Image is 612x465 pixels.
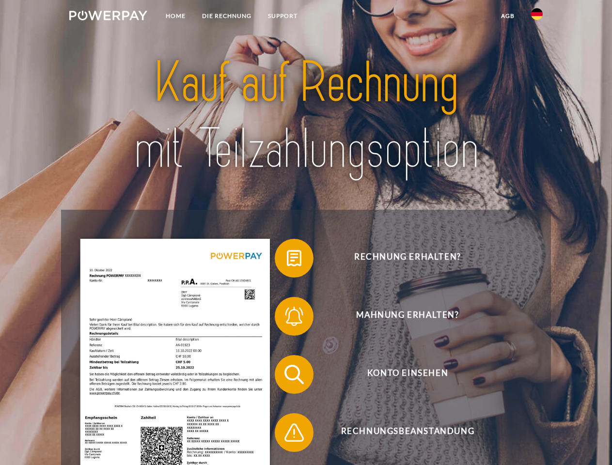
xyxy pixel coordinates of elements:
a: Home [157,7,194,25]
button: Mahnung erhalten? [275,297,527,336]
img: title-powerpay_de.svg [93,46,519,186]
img: qb_bill.svg [282,246,306,270]
button: Rechnung erhalten? [275,239,527,278]
span: Konto einsehen [289,355,526,394]
a: DIE RECHNUNG [194,7,260,25]
img: de [531,8,543,20]
span: Rechnung erhalten? [289,239,526,278]
img: qb_search.svg [282,362,306,387]
span: Mahnung erhalten? [289,297,526,336]
a: SUPPORT [260,7,306,25]
img: qb_warning.svg [282,420,306,445]
button: Rechnungsbeanstandung [275,413,527,452]
img: qb_bell.svg [282,304,306,328]
span: Rechnungsbeanstandung [289,413,526,452]
img: logo-powerpay-white.svg [69,11,147,20]
a: agb [493,7,523,25]
button: Konto einsehen [275,355,527,394]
